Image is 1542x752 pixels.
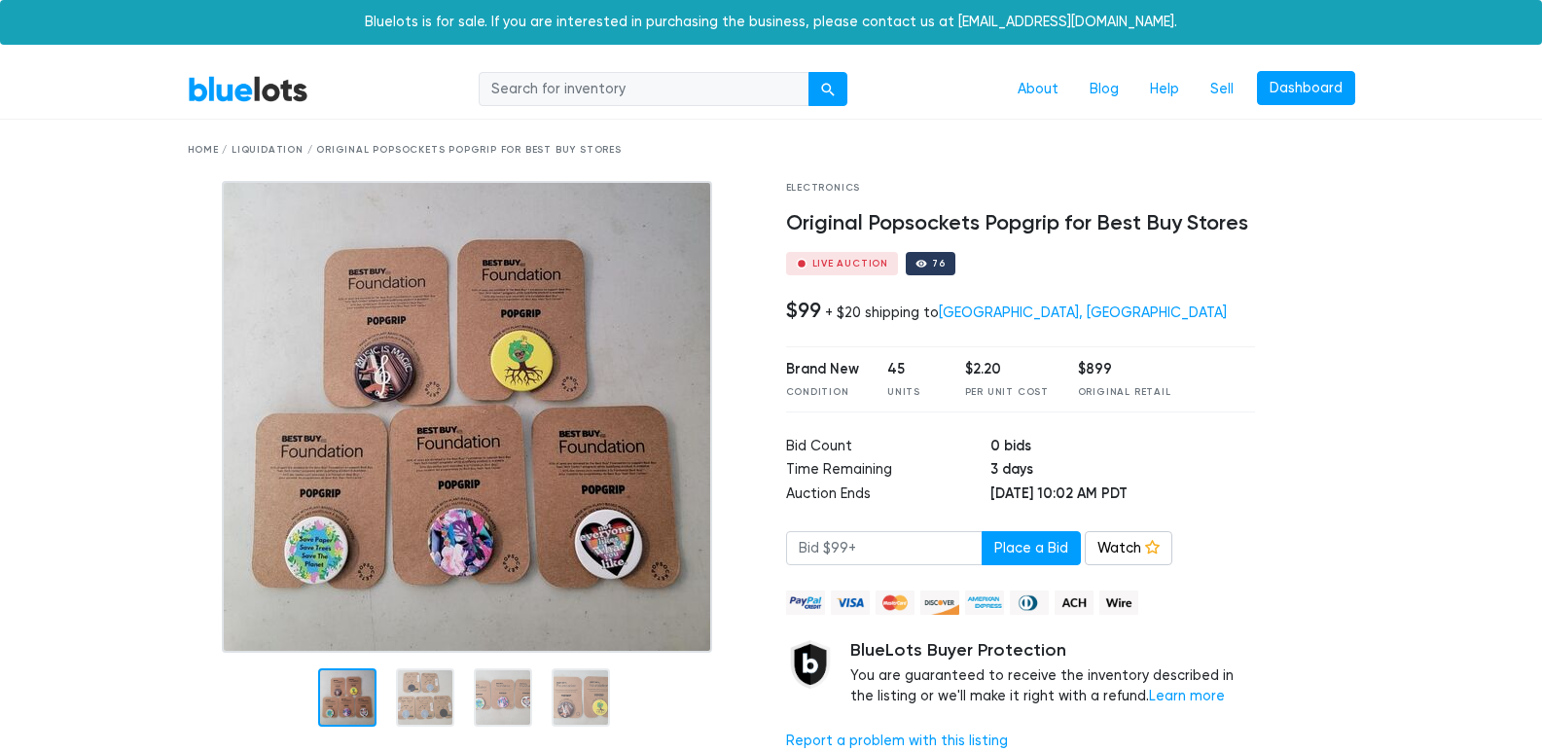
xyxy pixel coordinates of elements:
[965,359,1049,380] div: $2.20
[786,591,825,615] img: paypal_credit-80455e56f6e1299e8d57f40c0dcee7b8cd4ae79b9eccbfc37e2480457ba36de9.png
[965,385,1049,400] div: Per Unit Cost
[876,591,914,615] img: mastercard-42073d1d8d11d6635de4c079ffdb20a4f30a903dc55d1612383a1b395dd17f39.png
[188,75,308,103] a: BlueLots
[887,385,936,400] div: Units
[786,459,990,483] td: Time Remaining
[1078,359,1171,380] div: $899
[786,483,990,508] td: Auction Ends
[812,259,889,269] div: Live Auction
[786,733,1008,749] a: Report a problem with this listing
[965,591,1004,615] img: american_express-ae2a9f97a040b4b41f6397f7637041a5861d5f99d0716c09922aba4e24c8547d.png
[850,640,1256,707] div: You are guaranteed to receive the inventory described in the listing or we'll make it right with ...
[786,385,859,400] div: Condition
[786,640,835,689] img: buyer_protection_shield-3b65640a83011c7d3ede35a8e5a80bfdfaa6a97447f0071c1475b91a4b0b3d01.png
[990,436,1255,460] td: 0 bids
[786,359,859,380] div: Brand New
[786,531,983,566] input: Bid $99+
[479,72,809,107] input: Search for inventory
[825,304,1227,321] div: + $20 shipping to
[1099,591,1138,615] img: wire-908396882fe19aaaffefbd8e17b12f2f29708bd78693273c0e28e3a24408487f.png
[1010,591,1049,615] img: diners_club-c48f30131b33b1bb0e5d0e2dbd43a8bea4cb12cb2961413e2f4250e06c020426.png
[1134,71,1195,108] a: Help
[887,359,936,380] div: 45
[982,531,1081,566] button: Place a Bid
[939,304,1227,321] a: [GEOGRAPHIC_DATA], [GEOGRAPHIC_DATA]
[1149,688,1225,704] a: Learn more
[920,591,959,615] img: discover-82be18ecfda2d062aad2762c1ca80e2d36a4073d45c9e0ffae68cd515fbd3d32.png
[786,211,1256,236] h4: Original Popsockets Popgrip for Best Buy Stores
[932,259,946,269] div: 76
[831,591,870,615] img: visa-79caf175f036a155110d1892330093d4c38f53c55c9ec9e2c3a54a56571784bb.png
[1002,71,1074,108] a: About
[1074,71,1134,108] a: Blog
[222,181,712,653] img: e2d02c20-468a-4562-9dba-b855f5fe0600-1753193061.jpg
[786,436,990,460] td: Bid Count
[1257,71,1355,106] a: Dashboard
[1078,385,1171,400] div: Original Retail
[786,181,1256,196] div: Electronics
[850,640,1256,662] h5: BlueLots Buyer Protection
[786,298,821,323] h4: $99
[188,143,1355,158] div: Home / Liquidation / Original Popsockets Popgrip for Best Buy Stores
[990,483,1255,508] td: [DATE] 10:02 AM PDT
[1085,531,1172,566] a: Watch
[990,459,1255,483] td: 3 days
[1195,71,1249,108] a: Sell
[1055,591,1094,615] img: ach-b7992fed28a4f97f893c574229be66187b9afb3f1a8d16a4691d3d3140a8ab00.png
